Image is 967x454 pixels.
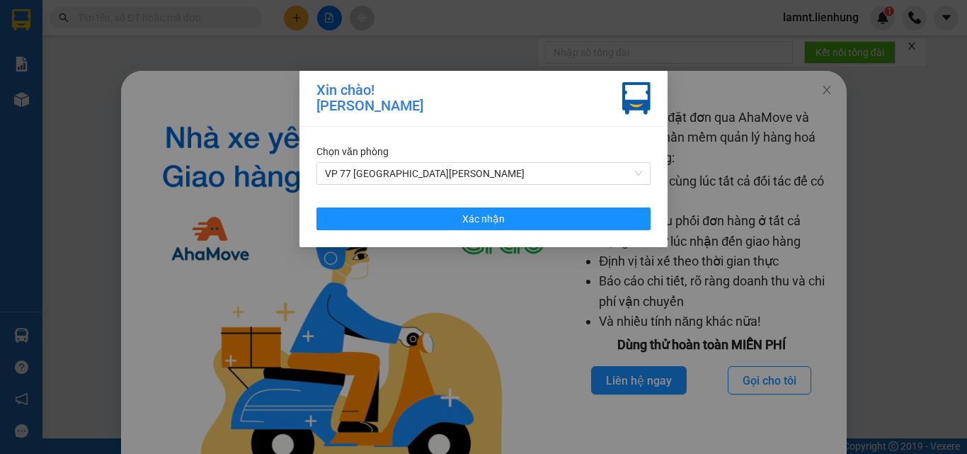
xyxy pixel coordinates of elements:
[462,211,505,227] span: Xác nhận
[316,82,423,115] div: Xin chào! [PERSON_NAME]
[622,82,651,115] img: vxr-icon
[316,208,651,230] button: Xác nhận
[316,144,651,159] div: Chọn văn phòng
[325,163,642,184] span: VP 77 Thái Nguyên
